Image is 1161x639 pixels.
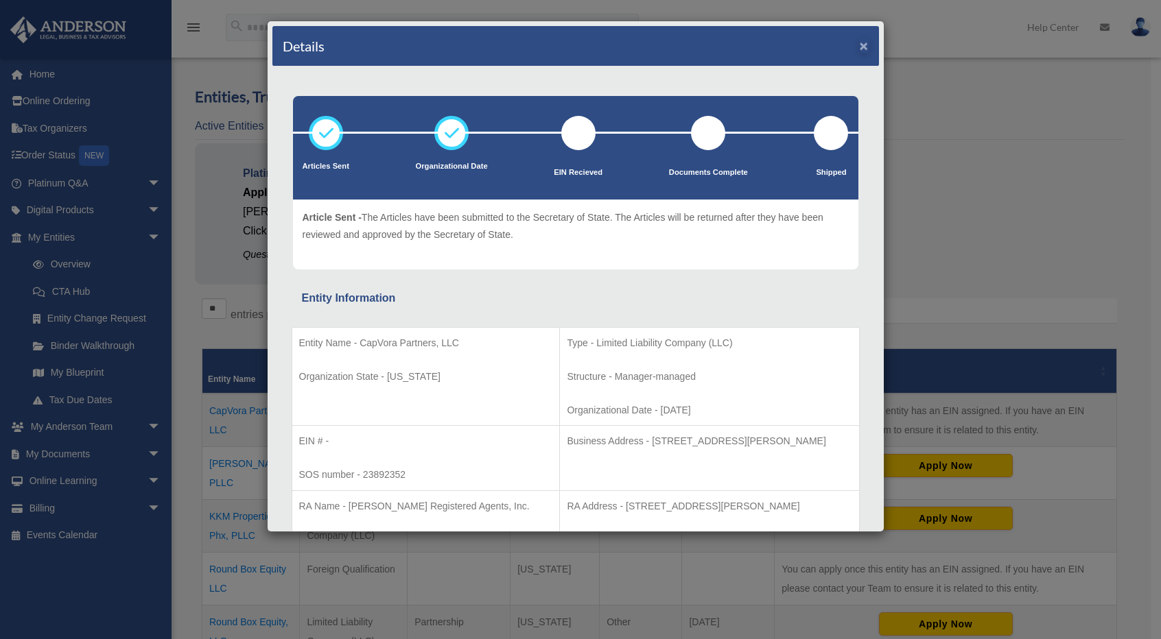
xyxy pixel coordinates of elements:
p: Structure - Manager-managed [567,368,852,385]
span: Article Sent - [303,212,362,223]
p: EIN # - [299,433,553,450]
div: Entity Information [302,289,849,308]
p: Organizational Date - [DATE] [567,402,852,419]
p: Organizational Date [416,160,488,173]
p: Entity Name - CapVora Partners, LLC [299,335,553,352]
p: Documents Complete [669,166,748,180]
p: Business Address - [STREET_ADDRESS][PERSON_NAME] [567,433,852,450]
p: The Articles have been submitted to the Secretary of State. The Articles will be returned after t... [303,209,849,243]
h4: Details [283,36,325,56]
p: RA Name - [PERSON_NAME] Registered Agents, Inc. [299,498,553,515]
p: EIN Recieved [554,166,602,180]
p: Shipped [814,166,848,180]
p: Organization State - [US_STATE] [299,368,553,385]
p: Articles Sent [303,160,349,173]
button: × [860,38,869,53]
p: RA Address - [STREET_ADDRESS][PERSON_NAME] [567,498,852,515]
p: SOS number - 23892352 [299,466,553,483]
p: Type - Limited Liability Company (LLC) [567,335,852,352]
